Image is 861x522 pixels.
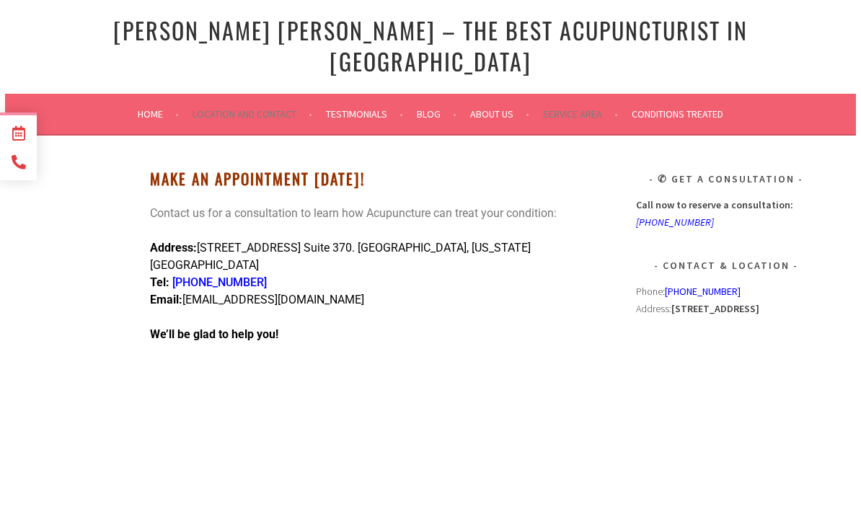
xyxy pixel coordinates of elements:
[172,275,267,289] a: [PHONE_NUMBER]
[636,257,816,274] h3: Contact & Location
[138,105,179,123] a: Home
[636,216,714,229] a: [PHONE_NUMBER]
[665,285,741,298] a: [PHONE_NUMBER]
[150,327,278,341] strong: We’ll be glad to help you!
[113,13,748,78] a: [PERSON_NAME] [PERSON_NAME] – The Best Acupuncturist In [GEOGRAPHIC_DATA]
[150,241,531,272] span: [STREET_ADDRESS] Suite 370. [GEOGRAPHIC_DATA], [US_STATE][GEOGRAPHIC_DATA]
[636,283,816,300] div: Phone:
[636,283,816,497] div: Address:
[182,293,364,306] span: [EMAIL_ADDRESS][DOMAIN_NAME]
[150,241,197,255] strong: Address:
[150,205,597,222] p: Contact us for a consultation to learn how Acupuncture can treat your condition:
[671,302,759,315] strong: [STREET_ADDRESS]
[632,105,723,123] a: Conditions Treated
[417,105,456,123] a: Blog
[636,170,816,187] h3: ✆ Get A Consultation
[326,105,403,123] a: Testimonials
[193,105,312,123] a: Location and Contact
[150,167,365,190] strong: Make An Appointment [DATE]!
[543,105,618,123] a: Service Area
[636,198,793,211] strong: Call now to reserve a consultation:
[150,275,169,289] span: Tel:
[470,105,529,123] a: About Us
[150,293,182,306] strong: Email:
